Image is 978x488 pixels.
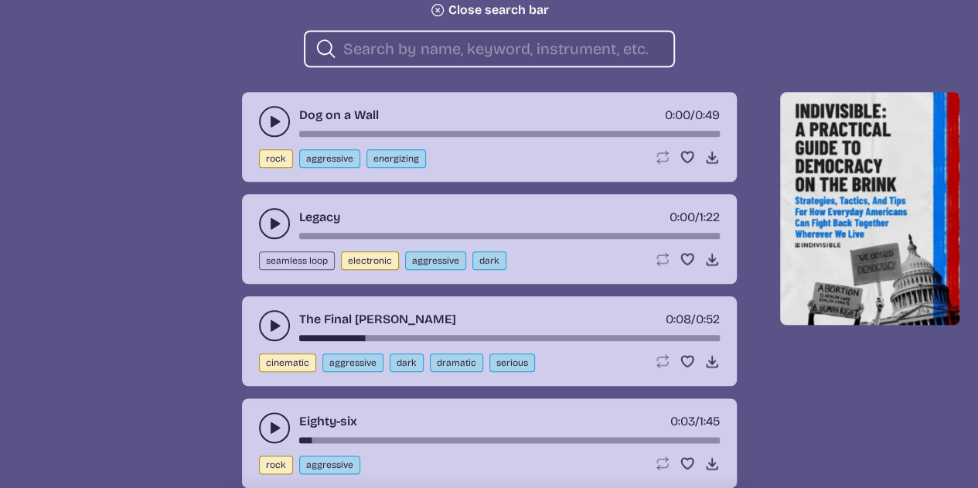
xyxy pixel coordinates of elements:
[680,149,695,165] button: Favorite
[472,251,506,270] button: dark
[299,456,360,474] button: aggressive
[259,208,290,239] button: play-pause toggle
[700,414,720,428] span: 1:45
[430,353,483,372] button: dramatic
[655,149,670,165] button: Loop
[299,310,456,329] a: The Final [PERSON_NAME]
[405,251,466,270] button: aggressive
[665,107,690,122] span: timer
[259,106,290,137] button: play-pause toggle
[655,353,670,369] button: Loop
[259,456,293,474] button: rock
[259,310,290,341] button: play-pause toggle
[780,92,960,325] img: Help save our democracy!
[489,353,535,372] button: serious
[299,208,340,227] a: Legacy
[259,353,316,372] button: cinematic
[696,312,720,326] span: 0:52
[259,412,290,443] button: play-pause toggle
[299,131,720,137] div: song-time-bar
[680,251,695,267] button: Favorite
[665,106,720,125] div: /
[680,456,695,471] button: Favorite
[299,233,720,239] div: song-time-bar
[695,107,720,122] span: 0:49
[259,149,293,168] button: rock
[343,39,661,59] input: search
[259,251,335,270] button: seamless loop
[670,414,695,428] span: timer
[670,208,720,227] div: /
[366,149,426,168] button: energizing
[666,310,720,329] div: /
[655,251,670,267] button: Loop
[299,149,360,168] button: aggressive
[430,2,549,18] button: Close search bar
[390,353,424,372] button: dark
[341,251,399,270] button: electronic
[322,353,383,372] button: aggressive
[670,210,695,224] span: timer
[700,210,720,224] span: 1:22
[670,412,720,431] div: /
[655,456,670,471] button: Loop
[680,353,695,369] button: Favorite
[666,312,691,326] span: timer
[299,106,379,125] a: Dog on a Wall
[299,437,720,443] div: song-time-bar
[299,412,357,431] a: Eighty-six
[299,335,720,341] div: song-time-bar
